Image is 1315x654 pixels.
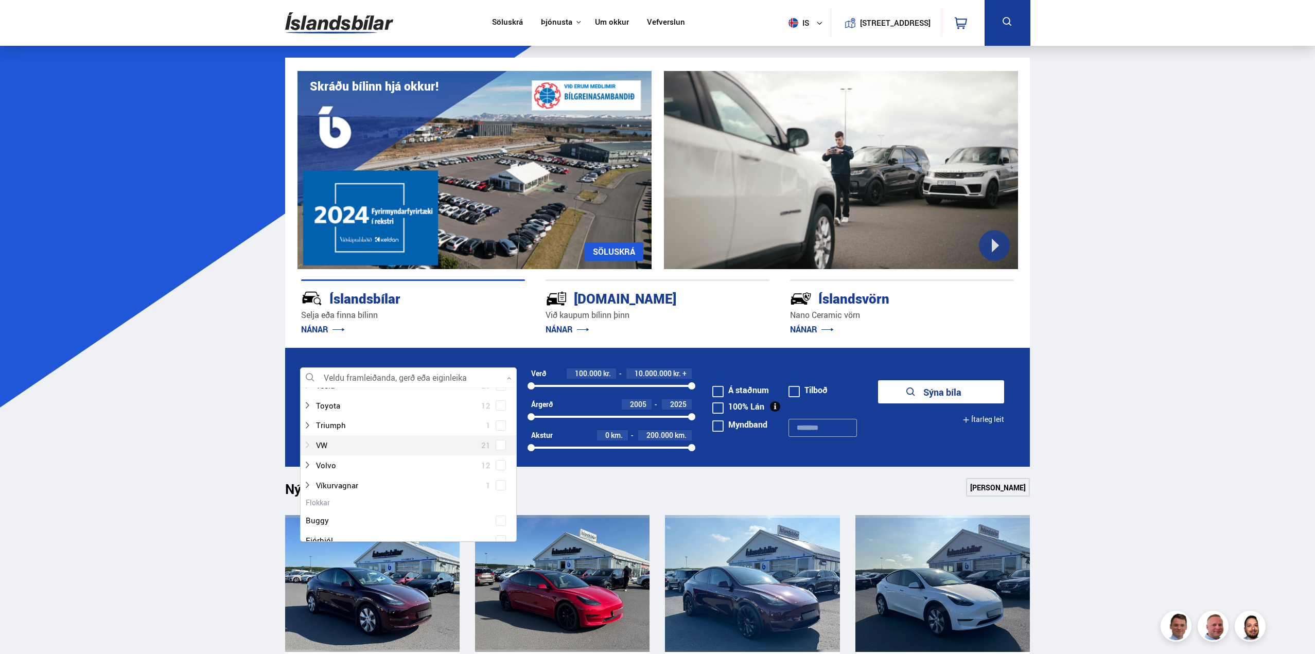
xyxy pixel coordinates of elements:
[878,380,1004,403] button: Sýna bíla
[546,288,567,309] img: tr5P-W3DuiFaO7aO.svg
[790,324,834,335] a: NÁNAR
[595,17,629,28] a: Um okkur
[670,399,687,409] span: 2025
[575,368,602,378] span: 100.000
[712,420,767,429] label: Myndband
[481,438,490,453] span: 21
[531,431,553,439] div: Akstur
[310,79,439,93] h1: Skráðu bílinn hjá okkur!
[962,408,1004,431] button: Ítarleg leit
[966,478,1030,497] a: [PERSON_NAME]
[8,4,39,35] button: Open LiveChat chat widget
[675,431,687,439] span: km.
[285,481,367,503] h1: Nýtt á skrá
[486,478,490,493] span: 1
[712,386,769,394] label: Á staðnum
[531,369,546,378] div: Verð
[603,369,611,378] span: kr.
[585,242,643,261] a: SÖLUSKRÁ
[790,288,812,309] img: -Svtn6bYgwAsiwNX.svg
[784,8,831,38] button: is
[605,430,609,440] span: 0
[836,8,936,38] a: [STREET_ADDRESS]
[486,418,490,433] span: 1
[784,18,810,28] span: is
[1199,612,1230,643] img: siFngHWaQ9KaOqBr.png
[492,17,523,28] a: Söluskrá
[481,398,490,413] span: 12
[630,399,646,409] span: 2005
[546,289,733,307] div: [DOMAIN_NAME]
[297,71,652,269] img: eKx6w-_Home_640_.png
[788,386,828,394] label: Tilboð
[546,324,589,335] a: NÁNAR
[301,324,345,335] a: NÁNAR
[531,400,553,409] div: Árgerð
[481,458,490,473] span: 12
[646,430,673,440] span: 200.000
[682,369,687,378] span: +
[1162,612,1193,643] img: FbJEzSuNWCJXmdc-.webp
[864,19,927,27] button: [STREET_ADDRESS]
[790,289,977,307] div: Íslandsvörn
[790,309,1014,321] p: Nano Ceramic vörn
[788,18,798,28] img: svg+xml;base64,PHN2ZyB4bWxucz0iaHR0cDovL3d3dy53My5vcmcvMjAwMC9zdmciIHdpZHRoPSI1MTIiIGhlaWdodD0iNT...
[546,309,769,321] p: Við kaupum bílinn þinn
[285,6,393,40] img: G0Ugv5HjCgRt.svg
[673,369,681,378] span: kr.
[301,288,323,309] img: JRvxyua_JYH6wB4c.svg
[301,309,525,321] p: Selja eða finna bílinn
[712,402,764,411] label: 100% Lán
[635,368,672,378] span: 10.000.000
[647,17,685,28] a: Vefverslun
[1236,612,1267,643] img: nhp88E3Fdnt1Opn2.png
[301,289,488,307] div: Íslandsbílar
[611,431,623,439] span: km.
[541,17,572,27] button: Þjónusta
